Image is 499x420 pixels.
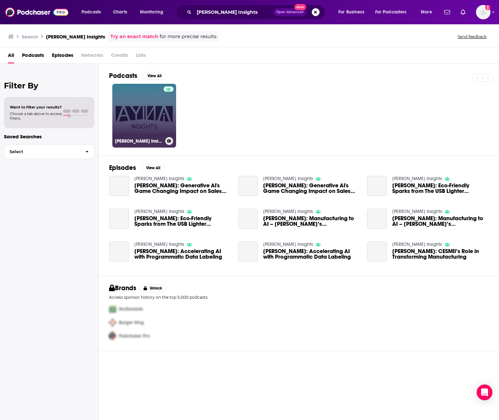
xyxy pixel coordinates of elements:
a: Vibhanshu Abhishek: Generative AI's Game Changing Impact on Sales and Support [263,183,359,194]
span: [PERSON_NAME]: Accelerating AI with Programmatic Data Labeling [134,248,230,260]
a: John Dyck: CESMII’s Role in Transforming Manufacturing [367,242,387,262]
a: John Dyck: CESMII’s Role in Transforming Manufacturing [392,248,488,260]
span: [PERSON_NAME]: Eco-Friendly Sparks from The USB Lighter Company [134,216,230,227]
span: For Business [338,8,364,17]
button: Select [4,144,94,159]
h2: Brands [109,284,136,292]
span: Want to filter your results? [10,105,62,109]
span: Podchaser Pro [119,333,150,339]
h2: Filter By [4,81,94,90]
span: [PERSON_NAME]: Accelerating AI with Programmatic Data Labeling [263,248,359,260]
p: Access sponsor history on the top 5,000 podcasts. [109,295,488,300]
a: Alex Ratner: Accelerating AI with Programmatic Data Labeling [238,242,258,262]
a: Vibhanshu Abhishek: Generative AI's Game Changing Impact on Sales and Support [109,176,129,196]
span: Charts [113,8,127,17]
span: Open Advanced [276,11,304,14]
input: Search podcasts, credits, & more... [194,7,273,17]
a: Calvin Chan: Eco-Friendly Sparks from The USB Lighter Company [367,176,387,196]
p: Saved Searches [4,133,94,140]
button: open menu [77,7,109,17]
a: Ayna Insights [392,176,442,181]
a: Show notifications dropdown [442,7,453,18]
a: EpisodesView All [109,164,165,172]
a: Ayna Insights [134,242,184,247]
div: Open Intercom Messenger [477,385,492,400]
a: Ayna Insights [392,209,442,214]
span: [PERSON_NAME]: Eco-Friendly Sparks from The USB Lighter Company [392,183,488,194]
img: Podchaser - Follow, Share and Rate Podcasts [5,6,68,18]
a: Alex Ratner: Accelerating AI with Programmatic Data Labeling [263,248,359,260]
span: Monitoring [140,8,163,17]
h2: Episodes [109,164,136,172]
span: More [421,8,432,17]
button: open menu [334,7,373,17]
span: New [294,4,306,10]
a: Ayna Insights [134,209,184,214]
a: Calvin Chan: Eco-Friendly Sparks from The USB Lighter Company [134,216,230,227]
span: Credits [111,50,128,63]
h3: [PERSON_NAME] Insights [115,138,163,144]
a: Vibhanshu Abhishek: Generative AI's Game Changing Impact on Sales and Support [134,183,230,194]
a: Alex Ratner: Accelerating AI with Programmatic Data Labeling [134,248,230,260]
button: View All [143,72,166,80]
span: McDonalds [119,306,143,312]
span: [PERSON_NAME]: Manufacturing to AI – [PERSON_NAME]’s Technological Leap [392,216,488,227]
img: Third Pro Logo [106,329,119,343]
a: John Pfeifer: Manufacturing to AI – Oshkosh’s Technological Leap [263,216,359,227]
h3: Search [22,34,38,40]
span: [PERSON_NAME]: Generative AI's Game Changing Impact on Sales and Support [263,183,359,194]
span: Networks [81,50,103,63]
a: Try an exact match [110,33,158,40]
span: For Podcasters [375,8,407,17]
span: Lists [136,50,146,63]
a: Ayna Insights [263,176,313,181]
h2: Podcasts [109,72,137,80]
a: Vibhanshu Abhishek: Generative AI's Game Changing Impact on Sales and Support [238,176,258,196]
a: John Pfeifer: Manufacturing to AI – Oshkosh’s Technological Leap [367,209,387,229]
a: Podcasts [22,50,44,63]
svg: Add a profile image [485,5,490,10]
span: Choose a tab above to access filters. [10,111,62,121]
span: for more precise results [160,33,216,40]
a: [PERSON_NAME] Insights [112,84,176,148]
a: Episodes [52,50,73,63]
div: Search podcasts, credits, & more... [182,5,331,20]
a: Calvin Chan: Eco-Friendly Sparks from The USB Lighter Company [109,209,129,229]
img: User Profile [476,5,490,19]
a: Calvin Chan: Eco-Friendly Sparks from The USB Lighter Company [392,183,488,194]
span: [PERSON_NAME]: Manufacturing to AI – [PERSON_NAME]’s Technological Leap [263,216,359,227]
button: Open AdvancedNew [273,8,306,16]
a: Ayna Insights [263,242,313,247]
a: All [8,50,14,63]
a: Show notifications dropdown [458,7,468,18]
a: Alex Ratner: Accelerating AI with Programmatic Data Labeling [109,242,129,262]
button: open menu [135,7,172,17]
h3: [PERSON_NAME] Insights [46,34,105,40]
button: open menu [416,7,440,17]
a: John Pfeifer: Manufacturing to AI – Oshkosh’s Technological Leap [392,216,488,227]
a: PodcastsView All [109,72,166,80]
button: open menu [371,7,416,17]
span: Burger King [119,320,144,325]
img: Second Pro Logo [106,316,119,329]
button: Show profile menu [476,5,490,19]
img: First Pro Logo [106,302,119,316]
button: Send feedback [456,34,488,39]
a: Ayna Insights [134,176,184,181]
span: Podcasts [81,8,101,17]
span: [PERSON_NAME]: Generative AI's Game Changing Impact on Sales and Support [134,183,230,194]
span: [PERSON_NAME]: CESMII’s Role in Transforming Manufacturing [392,248,488,260]
button: View All [141,164,165,172]
a: John Pfeifer: Manufacturing to AI – Oshkosh’s Technological Leap [238,209,258,229]
span: Logged in as Ashley_Beenen [476,5,490,19]
a: Charts [109,7,131,17]
a: Ayna Insights [263,209,313,214]
span: Select [4,150,80,154]
button: Unlock [139,284,167,292]
a: Ayna Insights [392,242,442,247]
